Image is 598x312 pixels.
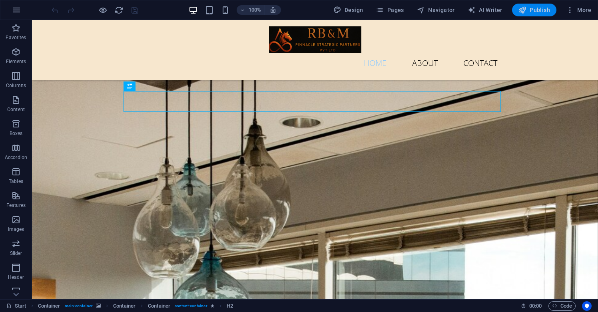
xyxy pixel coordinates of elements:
h6: Session time [521,301,542,311]
button: 100% [237,5,265,15]
span: More [566,6,591,14]
span: Click to select. Double-click to edit [113,301,136,311]
button: Code [548,301,576,311]
h6: 100% [249,5,261,15]
p: Columns [6,82,26,89]
span: Code [552,301,572,311]
span: Design [333,6,363,14]
span: . content-container [173,301,207,311]
p: Header [8,274,24,280]
span: . main-container [64,301,93,311]
button: Navigator [414,4,458,16]
a: Click to cancel selection. Double-click to open Pages [6,301,26,311]
div: Design (Ctrl+Alt+Y) [330,4,367,16]
p: Accordion [5,154,27,161]
p: Features [6,202,26,209]
button: Publish [512,4,556,16]
i: On resize automatically adjust zoom level to fit chosen device. [269,6,277,14]
span: Click to select. Double-click to edit [38,301,60,311]
p: Content [7,106,25,113]
p: Boxes [10,130,23,137]
button: Design [330,4,367,16]
p: Tables [9,178,23,185]
i: This element contains a background [96,304,101,308]
span: 00 00 [529,301,542,311]
button: Usercentrics [582,301,592,311]
span: Navigator [417,6,455,14]
span: Click to select. Double-click to edit [227,301,233,311]
p: Slider [10,250,22,256]
span: Click to select. Double-click to edit [148,301,170,311]
button: More [563,4,594,16]
button: Click here to leave preview mode and continue editing [98,5,108,15]
button: Pages [373,4,407,16]
nav: breadcrumb [38,301,233,311]
button: reload [114,5,124,15]
p: Elements [6,58,26,65]
i: Element contains an animation [211,304,214,308]
i: Reload page [114,6,124,15]
span: AI Writer [468,6,502,14]
p: Images [8,226,24,233]
button: AI Writer [464,4,506,16]
span: Pages [376,6,404,14]
span: Publish [518,6,550,14]
span: : [535,303,536,309]
p: Favorites [6,34,26,41]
